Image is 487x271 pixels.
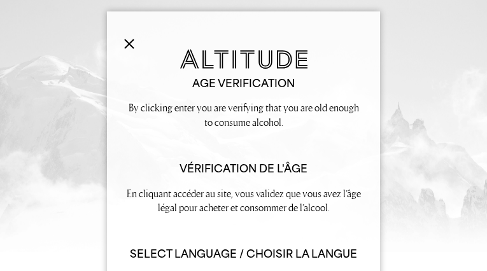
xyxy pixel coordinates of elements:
[180,49,307,69] img: Altitude Gin
[124,76,363,91] h2: Age verification
[124,162,363,176] h2: Vérification de l'âge
[124,186,363,215] p: En cliquant accéder au site, vous validez que vous avez l’âge légal pour acheter et consommer de ...
[124,247,363,261] h6: Select Language / Choisir la langue
[124,101,363,129] p: By clicking enter you are verifying that you are old enough to consume alcohol.
[124,39,134,49] img: Close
